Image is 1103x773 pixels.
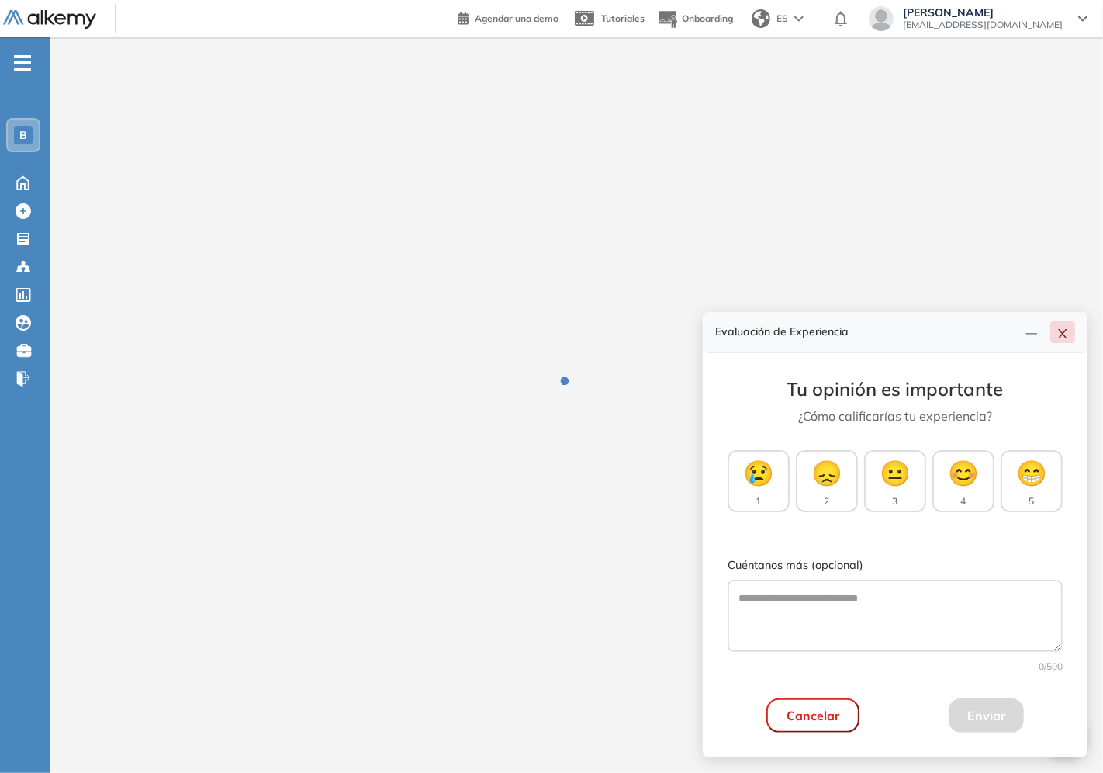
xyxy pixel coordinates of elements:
span: line [1025,328,1038,340]
span: B [19,129,27,141]
span: 3 [893,494,898,508]
span: 1 [756,494,762,508]
span: 😁 [1016,454,1047,491]
div: 0 /500 [728,660,1063,674]
span: Tutoriales [601,12,645,24]
span: 2 [825,494,830,508]
button: 😁5 [1001,450,1063,512]
span: 😐 [880,454,911,491]
span: 😞 [811,454,842,491]
span: Agendar una demo [475,12,558,24]
i: - [14,61,31,64]
img: Logo [3,10,96,29]
p: ¿Cómo calificarías tu experiencia? [728,407,1063,425]
button: 😢1 [728,450,790,512]
span: 4 [961,494,966,508]
button: Onboarding [657,2,733,36]
h4: Evaluación de Experiencia [715,325,1019,338]
button: 😊4 [932,450,994,512]
button: close [1050,321,1075,343]
span: [PERSON_NAME] [903,6,1063,19]
span: ES [776,12,788,26]
img: world [752,9,770,28]
img: arrow [794,16,804,22]
label: Cuéntanos más (opcional) [728,557,1063,574]
span: 5 [1029,494,1035,508]
span: [EMAIL_ADDRESS][DOMAIN_NAME] [903,19,1063,31]
button: 😞2 [796,450,858,512]
button: 😐3 [864,450,926,512]
button: Enviar [949,698,1024,733]
span: close [1056,328,1069,340]
button: Cancelar [766,698,859,733]
span: 😊 [948,454,979,491]
a: Agendar una demo [458,8,558,26]
span: Onboarding [682,12,733,24]
button: line [1019,321,1044,343]
h3: Tu opinión es importante [728,378,1063,400]
span: 😢 [743,454,774,491]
